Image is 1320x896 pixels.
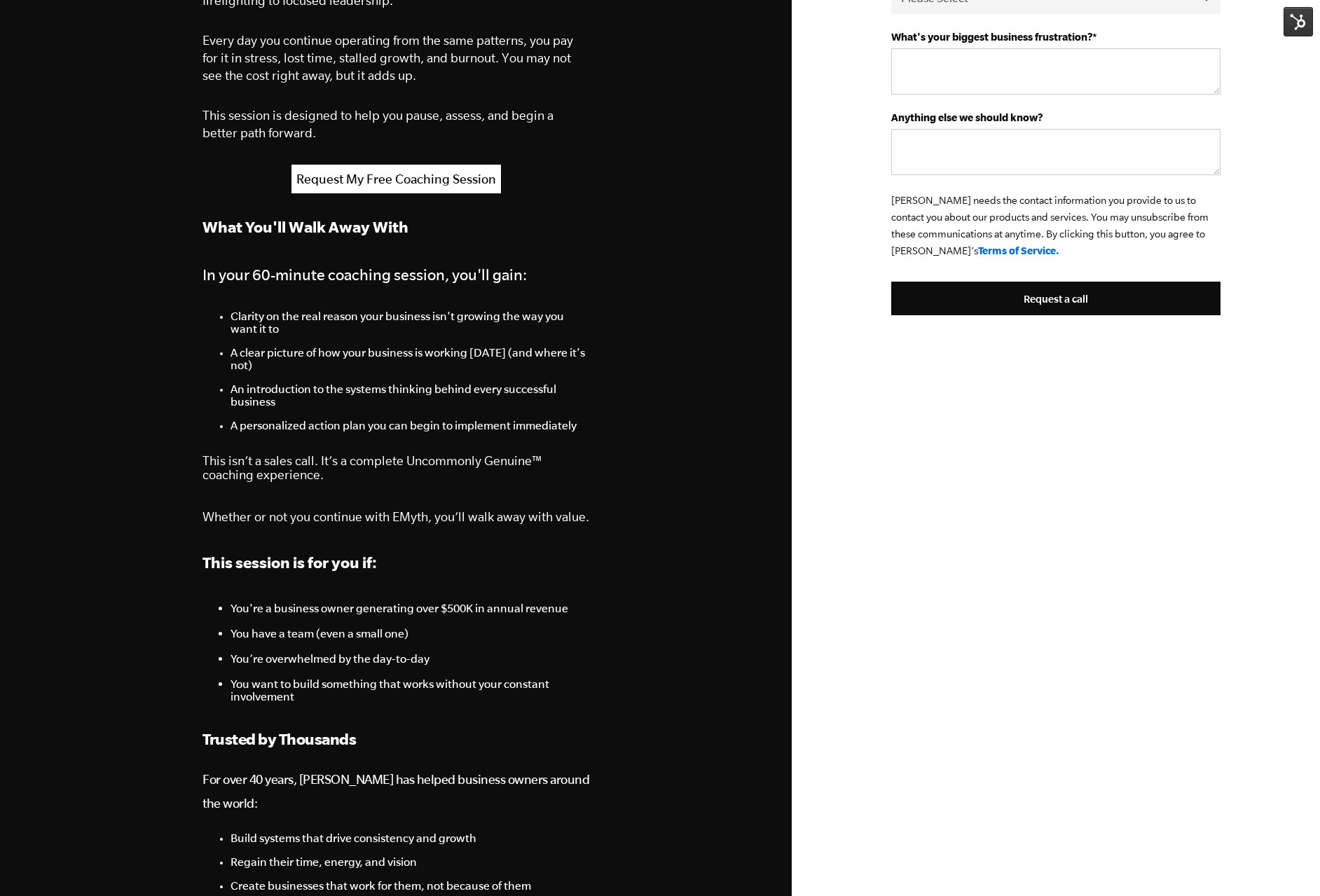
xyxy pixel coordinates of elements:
[231,677,589,703] li: You want to build something that works without your constant involvement
[231,346,585,371] span: A clear picture of how your business is working [DATE] (and where it's not)
[202,108,554,140] span: This session is designed to help you pause, assess, and begin a better path forward.
[231,855,417,868] span: Regain their time, energy, and vision
[231,627,589,652] li: You have a team (even a small one)
[978,244,1059,256] a: Terms of Service.
[291,165,501,193] a: Request My Free Coaching Session
[231,382,556,408] span: An introduction to the systems thinking behind every successful business
[231,652,589,677] li: You’re overwhelmed by the day-to-day
[202,728,589,750] h3: Trusted by Thousands
[202,262,589,287] h4: In your 60-minute coaching session, you'll gain:
[202,772,589,811] span: For over 40 years, [PERSON_NAME] has helped business owners around the world:
[891,111,1043,123] strong: Anything else we should know?
[231,879,531,892] span: Create businesses that work for them, not because of them
[891,192,1221,259] p: [PERSON_NAME] needs the contact information you provide to us to contact you about our products a...
[231,310,564,335] span: Clarity on the real reason your business isn't growing the way you want it to
[891,31,1092,43] strong: What's your biggest business frustration?
[1250,829,1320,896] iframe: Chat Widget
[1284,7,1313,36] img: HubSpot Tools Menu Toggle
[231,602,589,627] li: You're a business owner generating over $500K in annual revenue
[202,553,377,571] span: This session is for you if:
[202,33,573,83] span: Every day you continue operating from the same patterns, you pay for it in stress, lost time, sta...
[202,218,408,235] strong: What You'll Walk Away With
[231,419,577,432] span: A personalized action plan you can begin to implement immediately
[891,282,1221,315] input: Request a call
[231,832,476,844] span: Build systems that drive consistency and growth
[202,454,589,482] p: This isn’t a sales call. It’s a complete Uncommonly Genuine™ coaching experience.
[202,510,589,524] p: Whether or not you continue with EMyth, you’ll walk away with value.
